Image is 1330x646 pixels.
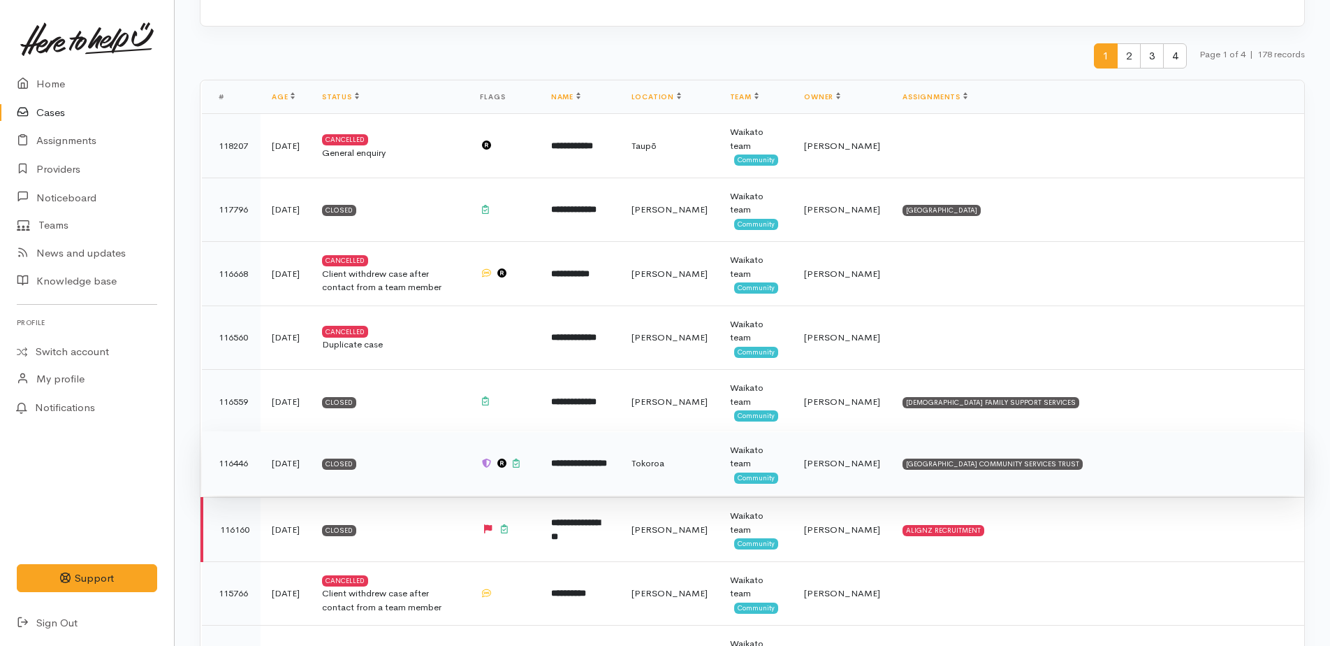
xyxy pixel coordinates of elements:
span: [PERSON_NAME] [804,140,880,152]
a: Team [730,92,759,101]
span: Community [734,473,778,484]
a: Owner [804,92,840,101]
a: Status [322,92,359,101]
td: [DATE] [261,242,311,306]
small: Page 1 of 4 178 records [1199,43,1305,80]
a: Location [631,92,681,101]
span: Community [734,282,778,294]
span: [PERSON_NAME] [804,203,880,215]
span: [PERSON_NAME] [804,524,880,536]
span: [PERSON_NAME] [804,457,880,469]
td: [DATE] [261,306,311,370]
div: Closed [322,397,356,408]
span: [PERSON_NAME] [631,396,708,408]
td: 117796 [202,178,261,242]
a: Age [272,92,295,101]
td: [DATE] [261,498,311,562]
span: 1 [1094,43,1118,69]
span: [PERSON_NAME] [631,203,708,215]
div: [DEMOGRAPHIC_DATA] FAMILY SUPPORT SERVICES [902,397,1079,408]
td: [DATE] [261,561,311,626]
div: Waikato team [730,189,782,217]
span: Community [734,410,778,422]
span: 2 [1117,43,1141,69]
td: 116560 [202,306,261,370]
div: Client withdrew case after contact from a team member [322,267,458,294]
span: [PERSON_NAME] [631,331,708,343]
td: [DATE] [261,431,311,496]
td: [DATE] [261,370,311,434]
a: Name [551,92,580,101]
span: Community [734,219,778,230]
button: Support [17,564,157,593]
div: Waikato team [730,509,782,536]
span: Tokoroa [631,457,664,469]
div: Cancelled [322,255,368,266]
td: 116446 [202,431,261,496]
div: General enquiry [322,146,458,160]
div: Cancelled [322,326,368,337]
div: Closed [322,205,356,216]
span: Community [734,155,778,166]
span: Community [734,538,778,550]
div: Cancelled [322,134,368,145]
span: [PERSON_NAME] [804,587,880,599]
td: 116668 [202,242,261,306]
div: Closed [322,525,356,536]
div: Waikato team [730,317,782,345]
div: Closed [322,459,356,470]
td: 116160 [202,498,261,562]
span: [PERSON_NAME] [804,268,880,280]
td: [DATE] [261,178,311,242]
td: 118207 [202,114,261,178]
span: Community [734,347,778,358]
div: Duplicate case [322,338,458,352]
td: 116559 [202,370,261,434]
span: 4 [1163,43,1187,69]
h6: Profile [17,313,157,332]
div: Waikato team [730,381,782,408]
div: Cancelled [322,575,368,587]
span: | [1250,48,1253,60]
td: [DATE] [261,114,311,178]
div: ALIGNZ RECRUITMENT [902,525,984,536]
span: [PERSON_NAME] [804,396,880,408]
span: Community [734,603,778,614]
div: Waikato team [730,443,782,471]
div: [GEOGRAPHIC_DATA] [902,205,981,216]
span: Taupō [631,140,657,152]
td: 115766 [202,561,261,626]
div: Client withdrew case after contact from a team member [322,587,458,614]
div: Waikato team [730,573,782,601]
a: Assignments [902,92,967,101]
th: # [202,80,261,114]
span: [PERSON_NAME] [631,587,708,599]
div: Waikato team [730,253,782,280]
div: [GEOGRAPHIC_DATA] COMMUNITY SERVICES TRUST [902,459,1083,470]
span: [PERSON_NAME] [631,268,708,280]
span: 3 [1140,43,1164,69]
div: Waikato team [730,125,782,152]
span: [PERSON_NAME] [631,524,708,536]
span: [PERSON_NAME] [804,331,880,343]
th: Flags [469,80,539,114]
